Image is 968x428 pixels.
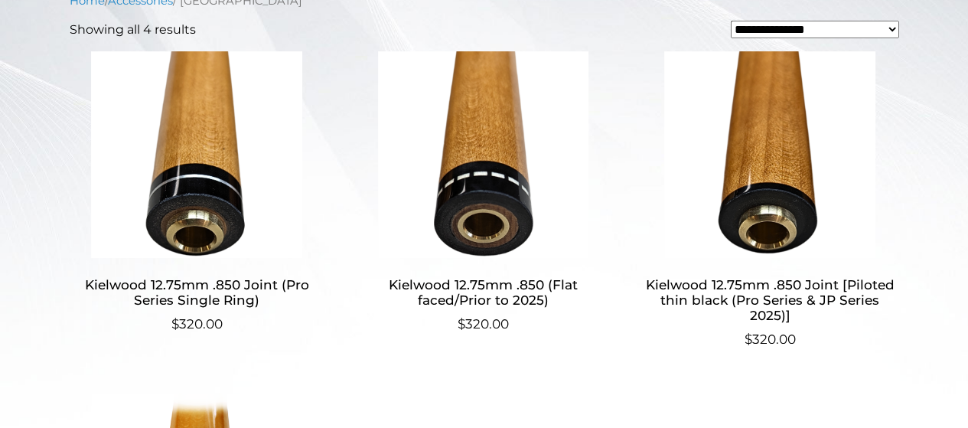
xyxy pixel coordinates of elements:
[458,316,465,332] span: $
[356,270,611,315] h2: Kielwood 12.75mm .850 (Flat faced/Prior to 2025)
[70,21,196,39] p: Showing all 4 results
[458,316,509,332] bdi: 320.00
[356,51,611,334] a: Kielwood 12.75mm .850 (Flat faced/Prior to 2025) $320.00
[643,270,898,330] h2: Kielwood 12.75mm .850 Joint [Piloted thin black (Pro Series & JP Series 2025)]
[745,332,796,347] bdi: 320.00
[731,21,899,38] select: Shop order
[745,332,752,347] span: $
[643,51,898,258] img: Kielwood 12.75mm .850 Joint [Piloted thin black (Pro Series & JP Series 2025)]
[70,51,324,334] a: Kielwood 12.75mm .850 Joint (Pro Series Single Ring) $320.00
[356,51,611,258] img: Kielwood 12.75mm .850 (Flat faced/Prior to 2025)
[171,316,223,332] bdi: 320.00
[70,51,324,258] img: Kielwood 12.75mm .850 Joint (Pro Series Single Ring)
[70,270,324,315] h2: Kielwood 12.75mm .850 Joint (Pro Series Single Ring)
[643,51,898,350] a: Kielwood 12.75mm .850 Joint [Piloted thin black (Pro Series & JP Series 2025)] $320.00
[171,316,179,332] span: $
